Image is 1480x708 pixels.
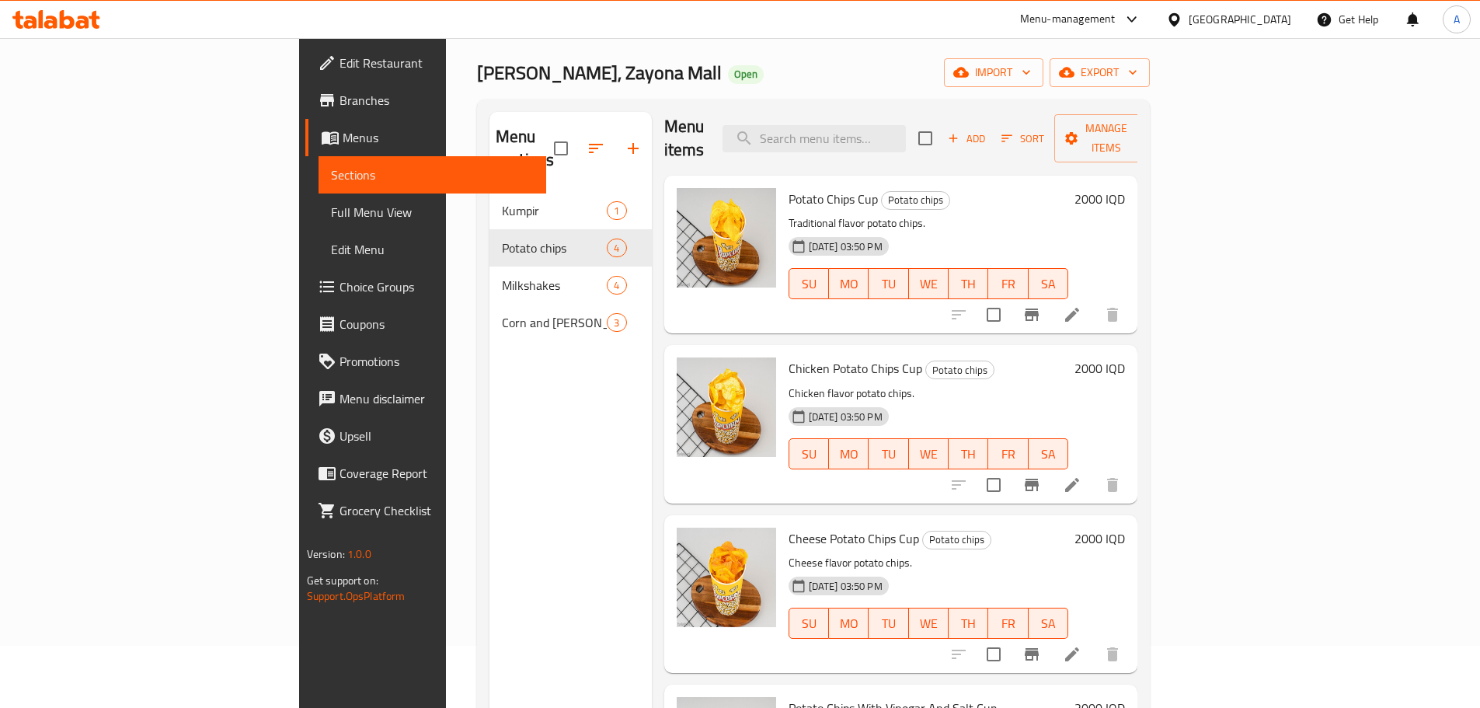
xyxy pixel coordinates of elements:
span: 1 [608,204,625,218]
button: SA [1029,438,1068,469]
h6: 2000 IQD [1074,188,1125,210]
span: Sort sections [577,130,615,167]
nav: Menu sections [489,186,652,347]
span: TU [875,273,902,295]
div: items [607,201,626,220]
button: WE [909,438,949,469]
span: TU [875,612,902,635]
a: Full Menu View [319,194,546,231]
p: Chicken flavor potato chips. [789,384,1069,403]
span: [PERSON_NAME], Zayona Mall [477,55,722,90]
span: 3 [608,316,625,330]
button: Add [942,127,991,151]
span: WE [915,612,942,635]
span: Grocery Checklist [340,501,534,520]
button: SU [789,608,829,639]
span: Menu disclaimer [340,389,534,408]
button: Branch-specific-item [1013,296,1050,333]
span: WE [915,443,942,466]
a: Choice Groups [305,268,546,305]
span: 4 [608,278,625,293]
a: Edit Restaurant [305,44,546,82]
span: [DATE] 03:50 PM [803,239,889,254]
span: FR [994,273,1022,295]
span: SA [1035,612,1062,635]
div: Potato chips4 [489,229,652,267]
div: Potato chips [925,361,994,379]
a: Branches [305,82,546,119]
h6: 2000 IQD [1074,528,1125,549]
a: Upsell [305,417,546,455]
span: Select to update [977,469,1010,501]
span: 4 [608,241,625,256]
span: Add item [942,127,991,151]
a: Coupons [305,305,546,343]
span: Branches [340,91,534,110]
span: Select to update [977,298,1010,331]
span: Potato Chips Cup [789,187,878,211]
span: SA [1035,273,1062,295]
div: Menu-management [1020,10,1116,29]
a: Sections [319,156,546,194]
a: Support.OpsPlatform [307,586,406,606]
button: MO [829,268,869,299]
button: export [1050,58,1150,87]
button: Branch-specific-item [1013,466,1050,504]
span: A [1454,11,1460,28]
button: TU [869,438,908,469]
button: Add section [615,130,652,167]
span: SA [1035,443,1062,466]
button: Manage items [1054,114,1158,162]
span: Potato chips [502,239,607,257]
div: Milkshakes4 [489,267,652,304]
a: Grocery Checklist [305,492,546,529]
button: Sort [998,127,1048,151]
div: [GEOGRAPHIC_DATA] [1189,11,1291,28]
span: Sort items [991,127,1054,151]
span: MO [835,612,862,635]
button: FR [988,608,1028,639]
button: TH [949,268,988,299]
span: Promotions [340,352,534,371]
span: Milkshakes [502,276,607,295]
span: MO [835,273,862,295]
span: Select to update [977,638,1010,671]
span: Menus [343,128,534,147]
a: Menu disclaimer [305,380,546,417]
div: Potato chips [881,191,950,210]
button: WE [909,268,949,299]
span: Corn and [PERSON_NAME] [502,313,607,332]
span: Chicken Potato Chips Cup [789,357,922,380]
span: FR [994,612,1022,635]
span: WE [915,273,942,295]
span: Upsell [340,427,534,445]
button: Branch-specific-item [1013,636,1050,673]
span: SU [796,612,823,635]
span: Get support on: [307,570,378,591]
button: TH [949,608,988,639]
button: FR [988,268,1028,299]
img: Potato Chips Cup [677,188,776,288]
div: Kumpir [502,201,607,220]
span: [DATE] 03:50 PM [803,579,889,594]
span: Select section [909,122,942,155]
button: MO [829,608,869,639]
span: Sort [1001,130,1044,148]
button: TU [869,608,908,639]
span: Choice Groups [340,277,534,296]
button: SA [1029,608,1068,639]
a: Coverage Report [305,455,546,492]
span: Coverage Report [340,464,534,483]
a: Edit menu item [1063,476,1081,494]
h6: 2000 IQD [1074,357,1125,379]
span: SU [796,273,823,295]
div: Open [728,65,764,84]
span: Potato chips [923,531,991,549]
button: import [944,58,1043,87]
span: Coupons [340,315,534,333]
p: Cheese flavor potato chips. [789,553,1069,573]
button: delete [1094,466,1131,504]
p: Traditional flavor potato chips. [789,214,1069,233]
span: TH [955,612,982,635]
